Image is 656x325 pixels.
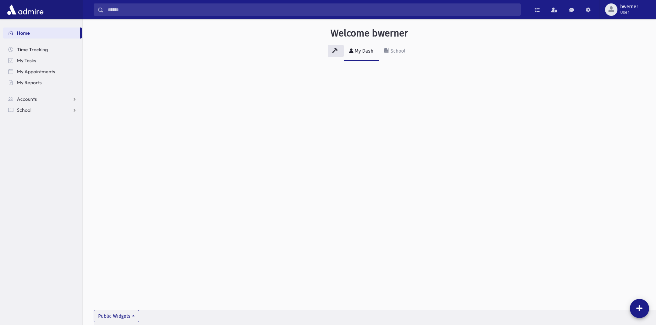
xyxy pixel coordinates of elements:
a: Home [3,28,80,39]
a: School [379,42,411,61]
h3: Welcome bwerner [331,28,408,39]
a: My Reports [3,77,82,88]
span: My Reports [17,79,42,86]
a: My Tasks [3,55,82,66]
span: Time Tracking [17,46,48,53]
span: User [620,10,638,15]
button: Public Widgets [94,310,139,322]
img: AdmirePro [6,3,45,17]
div: My Dash [353,48,373,54]
input: Search [104,3,520,16]
a: School [3,105,82,116]
span: School [17,107,31,113]
a: Time Tracking [3,44,82,55]
span: My Tasks [17,57,36,64]
span: bwerner [620,4,638,10]
span: My Appointments [17,68,55,75]
a: Accounts [3,94,82,105]
div: School [389,48,405,54]
span: Home [17,30,30,36]
a: My Appointments [3,66,82,77]
a: My Dash [344,42,379,61]
span: Accounts [17,96,37,102]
